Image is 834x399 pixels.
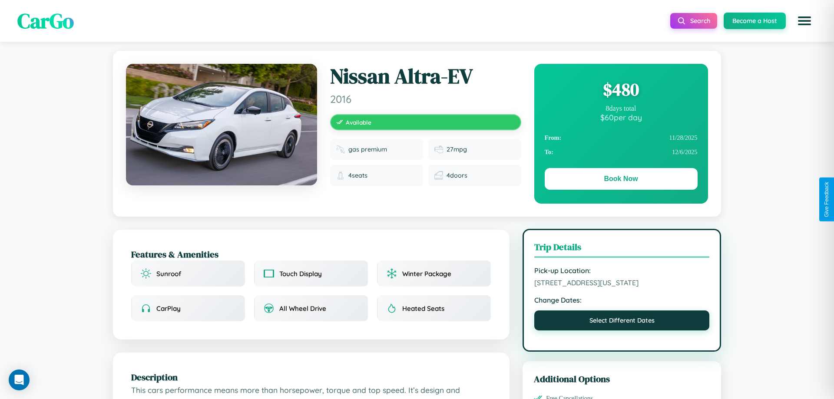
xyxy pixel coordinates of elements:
[330,64,521,89] h1: Nissan Altra-EV
[336,145,345,154] img: Fuel type
[402,304,444,313] span: Heated Seats
[545,148,553,156] strong: To:
[17,7,74,35] span: CarGo
[670,13,717,29] button: Search
[545,145,698,159] div: 12 / 6 / 2025
[545,168,698,190] button: Book Now
[402,270,451,278] span: Winter Package
[330,92,521,106] span: 2016
[279,270,322,278] span: Touch Display
[434,145,443,154] img: Fuel efficiency
[824,182,830,217] div: Give Feedback
[792,9,817,33] button: Open menu
[545,131,698,145] div: 11 / 28 / 2025
[9,369,30,390] div: Open Intercom Messenger
[447,171,467,179] span: 4 doors
[126,64,317,185] img: Nissan Altra-EV 2016
[534,278,709,287] span: [STREET_ADDRESS][US_STATE]
[545,134,562,142] strong: From:
[690,17,710,25] span: Search
[545,112,698,122] div: $ 60 per day
[545,78,698,101] div: $ 480
[534,266,709,275] strong: Pick-up Location:
[279,304,326,313] span: All Wheel Drive
[724,13,786,29] button: Become a Host
[434,171,443,180] img: Doors
[336,171,345,180] img: Seats
[348,171,367,179] span: 4 seats
[534,373,710,385] h3: Additional Options
[447,145,467,153] span: 27 mpg
[348,145,387,153] span: gas premium
[156,304,181,313] span: CarPlay
[131,371,491,383] h2: Description
[545,105,698,112] div: 8 days total
[534,241,709,257] h3: Trip Details
[156,270,181,278] span: Sunroof
[346,119,371,126] span: Available
[131,248,491,261] h2: Features & Amenities
[534,296,709,304] strong: Change Dates:
[534,310,709,330] button: Select Different Dates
